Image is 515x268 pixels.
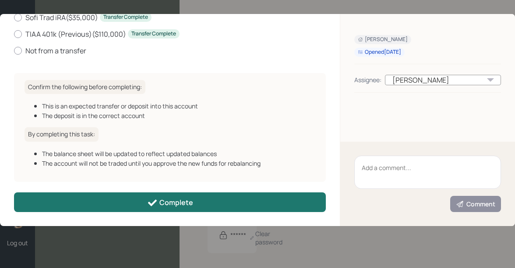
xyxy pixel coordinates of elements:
div: Transfer Complete [103,14,148,21]
div: The account will not be traded until you approve the new funds for rebalancing [42,159,315,168]
div: Transfer Complete [131,30,176,38]
h6: Confirm the following before completing: [25,80,145,94]
div: The deposit is in the correct account [42,111,315,120]
div: Opened [DATE] [358,49,401,56]
div: [PERSON_NAME] [358,36,408,43]
button: Complete [14,192,326,212]
div: Assignee: [354,75,381,84]
button: Comment [450,196,501,212]
label: Not from a transfer [14,46,326,56]
h6: By completing this task: [25,127,99,142]
div: The balance sheet will be updated to reflect updated balances [42,149,315,158]
div: Comment [456,200,495,209]
label: TIAA 401k (Previous) ( $110,000 ) [14,29,326,39]
div: Complete [147,198,193,208]
div: This is an expected transfer or deposit into this account [42,101,315,111]
div: [PERSON_NAME] [385,75,501,85]
label: Sofi Trad iRA ( $35,000 ) [14,13,326,22]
